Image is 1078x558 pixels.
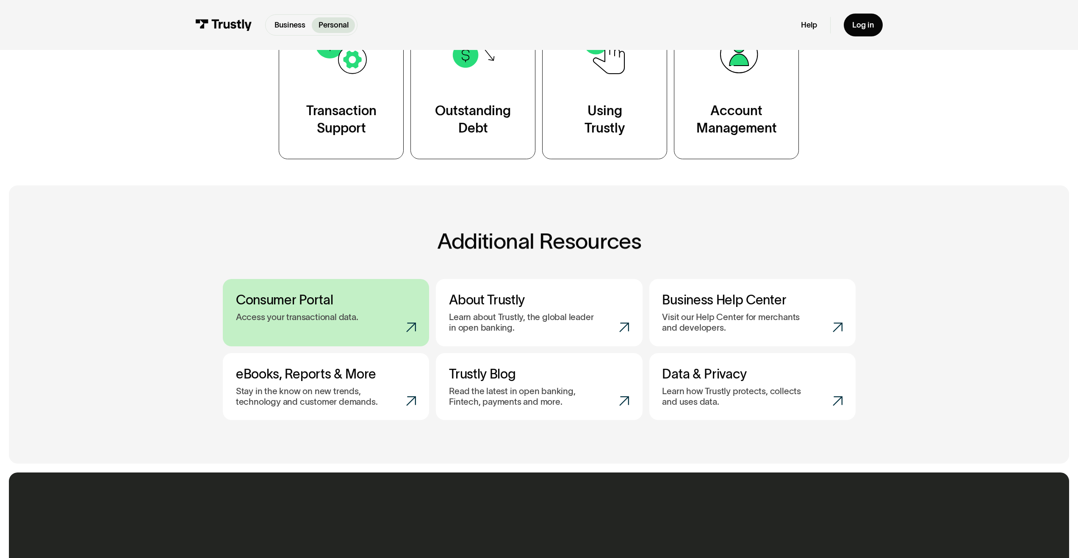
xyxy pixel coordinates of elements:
p: Visit our Help Center for merchants and developers. [662,312,811,333]
a: Consumer PortalAccess your transactional data. [223,279,429,346]
img: Trustly Logo [195,19,252,31]
div: Log in [852,20,874,30]
a: AccountManagement [674,1,799,159]
h3: Trustly Blog [449,366,629,382]
p: Access your transactional data. [236,312,358,323]
div: Transaction Support [306,102,377,137]
p: Business [274,19,305,31]
p: Stay in the know on new trends, technology and customer demands. [236,386,385,407]
a: Help [801,20,817,30]
a: Data & PrivacyLearn how Trustly protects, collects and uses data. [649,353,855,420]
a: TransactionSupport [279,1,404,159]
a: About TrustlyLearn about Trustly, the global leader in open banking. [436,279,642,346]
p: Learn about Trustly, the global leader in open banking. [449,312,598,333]
p: Learn how Trustly protects, collects and uses data. [662,386,811,407]
a: OutstandingDebt [410,1,535,159]
a: Trustly BlogRead the latest in open banking, Fintech, payments and more. [436,353,642,420]
a: eBooks, Reports & MoreStay in the know on new trends, technology and customer demands. [223,353,429,420]
h3: Consumer Portal [236,292,416,308]
a: Business Help CenterVisit our Help Center for merchants and developers. [649,279,855,346]
div: Using Trustly [585,102,625,137]
h2: Additional Resources [223,229,856,253]
p: Personal [319,19,349,31]
h3: Data & Privacy [662,366,842,382]
h3: About Trustly [449,292,629,308]
a: UsingTrustly [542,1,667,159]
h3: eBooks, Reports & More [236,366,416,382]
p: Read the latest in open banking, Fintech, payments and more. [449,386,598,407]
a: Personal [312,17,355,33]
div: Outstanding Debt [435,102,511,137]
a: Log in [844,14,883,36]
h3: Business Help Center [662,292,842,308]
div: Account Management [696,102,777,137]
a: Business [268,17,312,33]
